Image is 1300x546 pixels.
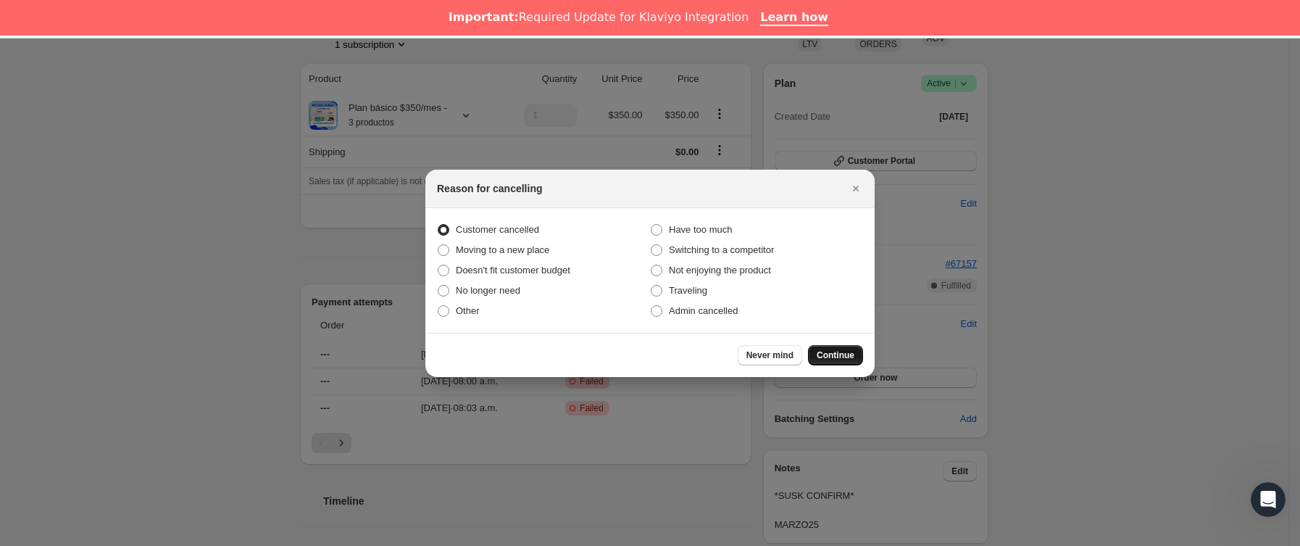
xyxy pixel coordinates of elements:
span: Not enjoying the product [669,265,771,276]
span: Customer cancelled [456,224,539,235]
span: Other [456,305,480,316]
a: Learn how [760,10,828,26]
span: Traveling [669,285,707,296]
span: Doesn't fit customer budget [456,265,570,276]
iframe: Intercom live chat [1251,482,1286,517]
b: Important: [449,10,519,24]
span: Continue [817,349,854,361]
span: Admin cancelled [669,305,738,316]
span: No longer need [456,285,520,296]
button: Cerrar [846,178,866,199]
span: Never mind [746,349,793,361]
h2: Reason for cancelling [437,181,542,196]
button: Never mind [738,345,802,365]
div: Required Update for Klaviyo Integration [449,10,749,25]
button: Continue [808,345,863,365]
span: Have too much [669,224,732,235]
span: Moving to a new place [456,244,549,255]
span: Switching to a competitor [669,244,774,255]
